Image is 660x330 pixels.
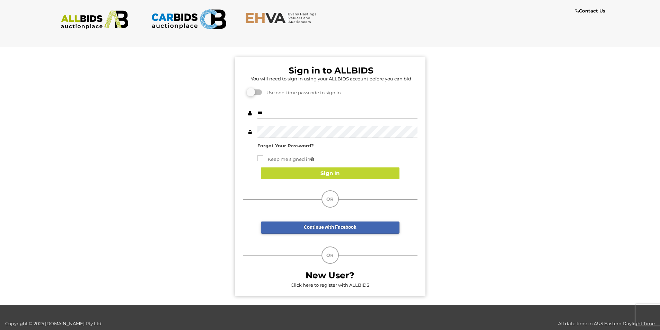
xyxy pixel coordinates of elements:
a: Contact Us [575,7,607,15]
img: EHVA.com.au [245,12,320,24]
img: CARBIDS.com.au [151,7,226,32]
label: Keep me signed in [257,155,314,163]
div: OR [322,190,339,208]
b: New User? [306,270,354,280]
h5: You will need to sign in using your ALLBIDS account before you can bid [245,76,417,81]
div: OR [322,246,339,264]
a: Continue with Facebook [261,222,399,234]
a: Forgot Your Password? [257,143,314,148]
img: ALLBIDS.com.au [57,10,132,29]
b: Contact Us [575,8,605,14]
span: Use one-time passcode to sign in [263,90,341,95]
button: Sign In [261,167,399,180]
b: Sign in to ALLBIDS [289,65,373,76]
a: Click here to register with ALLBIDS [291,282,369,288]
